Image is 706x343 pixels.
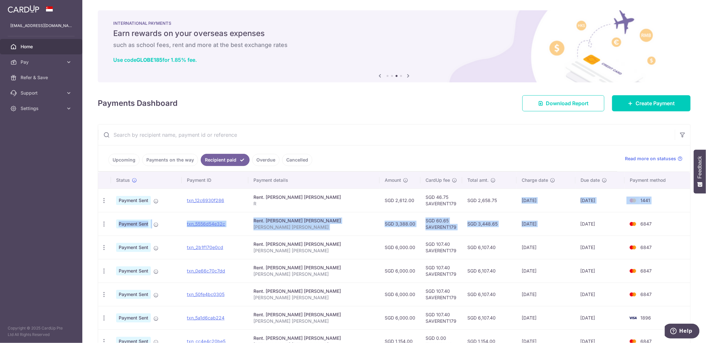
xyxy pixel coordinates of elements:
[420,283,462,306] td: SGD 107.40 SAVERENT179
[627,291,639,298] img: Bank Card
[612,95,691,111] a: Create Payment
[380,236,420,259] td: SGD 6,000.00
[142,154,198,166] a: Payments on the way
[253,288,374,294] div: Rent. [PERSON_NAME] [PERSON_NAME]
[522,95,604,111] a: Download Report
[380,306,420,329] td: SGD 6,000.00
[641,315,651,320] span: 1896
[252,154,280,166] a: Overdue
[462,259,517,283] td: SGD 6,107.40
[462,189,517,212] td: SGD 2,658.75
[253,271,374,277] p: [PERSON_NAME] [PERSON_NAME]
[517,283,575,306] td: [DATE]
[253,218,374,224] div: Rent. [PERSON_NAME] [PERSON_NAME]
[136,57,162,63] b: GLOBE185
[98,10,691,82] img: International Payment Banner
[462,306,517,329] td: SGD 6,107.40
[627,220,639,228] img: Bank Card
[113,21,675,26] p: INTERNATIONAL PAYMENTS
[627,244,639,251] img: Bank Card
[98,125,675,145] input: Search by recipient name, payment id or reference
[187,292,225,297] a: txn_50fe4bc0305
[380,189,420,212] td: SGD 2,612.00
[116,290,151,299] span: Payment Sent
[420,189,462,212] td: SGD 46.75 SAVERENT179
[116,313,151,322] span: Payment Sent
[462,236,517,259] td: SGD 6,107.40
[8,5,39,13] img: CardUp
[253,247,374,254] p: [PERSON_NAME] [PERSON_NAME]
[253,241,374,247] div: Rent. [PERSON_NAME] [PERSON_NAME]
[248,172,380,189] th: Payment details
[182,172,248,189] th: Payment ID
[21,43,63,50] span: Home
[253,318,374,324] p: [PERSON_NAME] [PERSON_NAME]
[420,306,462,329] td: SGD 107.40 SAVERENT179
[636,99,675,107] span: Create Payment
[462,212,517,236] td: SGD 3,448.65
[625,172,690,189] th: Payment method
[253,200,374,207] p: R
[517,259,575,283] td: [DATE]
[21,90,63,96] span: Support
[575,212,625,236] td: [DATE]
[581,177,600,183] span: Due date
[641,221,652,227] span: 6847
[116,177,130,183] span: Status
[462,283,517,306] td: SGD 6,107.40
[187,315,225,320] a: txn_5a1d6cab224
[113,57,197,63] a: Use codeGLOBE185for 1.85% fee.
[385,177,401,183] span: Amount
[380,212,420,236] td: SGD 3,388.00
[253,224,374,230] p: [PERSON_NAME] [PERSON_NAME]
[187,268,225,273] a: txn_0e66c70c7dd
[116,219,151,228] span: Payment Sent
[546,99,589,107] span: Download Report
[420,236,462,259] td: SGD 107.40 SAVERENT179
[575,306,625,329] td: [DATE]
[10,23,72,29] p: [EMAIL_ADDRESS][DOMAIN_NAME]
[420,212,462,236] td: SGD 60.65 SAVERENT179
[694,150,706,193] button: Feedback - Show survey
[641,268,652,273] span: 6847
[253,311,374,318] div: Rent. [PERSON_NAME] [PERSON_NAME]
[625,155,676,162] span: Read more on statuses
[575,283,625,306] td: [DATE]
[627,267,639,275] img: Bank Card
[517,212,575,236] td: [DATE]
[113,41,675,49] h6: such as school fees, rent and more at the best exchange rates
[187,245,223,250] a: txn_2b1f170e0cd
[253,335,374,341] div: Rent. [PERSON_NAME] [PERSON_NAME]
[641,292,652,297] span: 6847
[380,259,420,283] td: SGD 6,000.00
[380,283,420,306] td: SGD 6,000.00
[467,177,489,183] span: Total amt.
[21,59,63,65] span: Pay
[282,154,312,166] a: Cancelled
[517,236,575,259] td: [DATE]
[522,177,548,183] span: Charge date
[641,198,650,203] span: 1441
[575,259,625,283] td: [DATE]
[697,156,703,179] span: Feedback
[426,177,450,183] span: CardUp fee
[116,196,151,205] span: Payment Sent
[187,198,224,203] a: txn_12c6930f286
[420,259,462,283] td: SGD 107.40 SAVERENT179
[665,324,700,340] iframe: Opens a widget where you can find more information
[625,155,683,162] a: Read more on statuses
[108,154,140,166] a: Upcoming
[253,294,374,301] p: [PERSON_NAME] [PERSON_NAME]
[253,264,374,271] div: Rent. [PERSON_NAME] [PERSON_NAME]
[517,189,575,212] td: [DATE]
[98,97,178,109] h4: Payments Dashboard
[116,266,151,275] span: Payment Sent
[641,245,652,250] span: 6847
[517,306,575,329] td: [DATE]
[627,314,639,322] img: Bank Card
[21,74,63,81] span: Refer & Save
[116,243,151,252] span: Payment Sent
[253,194,374,200] div: Rent. [PERSON_NAME] [PERSON_NAME]
[187,221,225,227] a: txn_5556d54e32c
